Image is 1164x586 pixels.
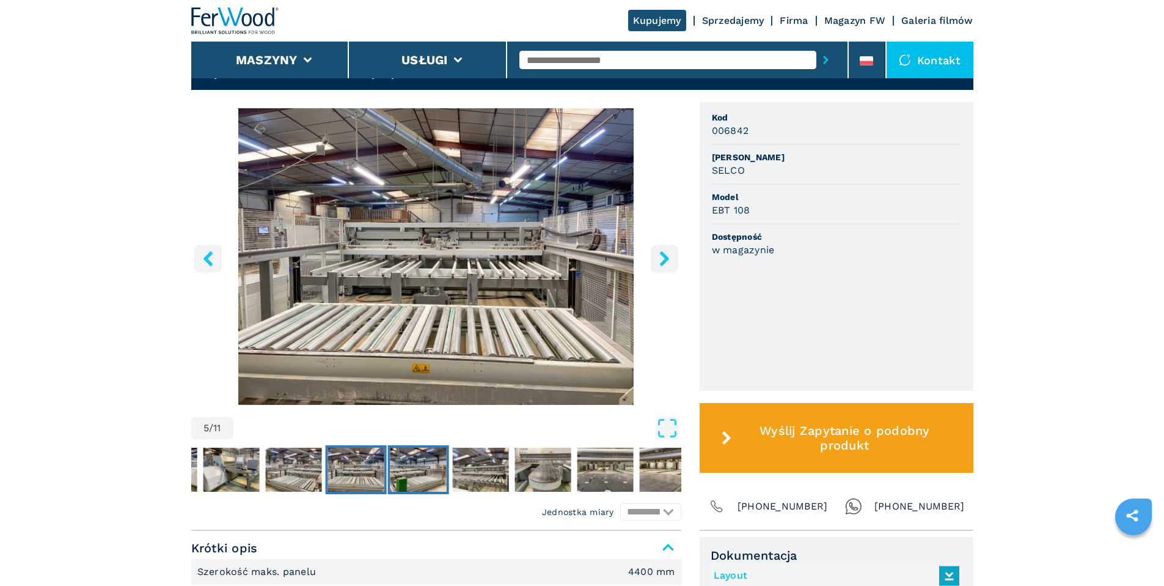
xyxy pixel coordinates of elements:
[141,448,197,492] img: 00047dfb7d9dd7e483c9832f768ab9f3
[708,498,725,515] img: Phone
[138,445,199,494] button: Go to Slide 2
[824,15,886,26] a: Magazyn FW
[191,537,681,559] span: Krótki opis
[780,15,808,26] a: Firma
[325,445,386,494] button: Go to Slide 5
[390,448,446,492] img: 1866019cd5df73400413687aeaa60ab6
[712,231,961,243] span: Dostępność
[712,124,749,138] h3: 006842
[138,445,628,494] nav: Thumbnail Navigation
[712,203,750,217] h3: EBT 108
[816,46,835,74] button: submit-button
[209,423,213,433] span: /
[265,448,321,492] img: e9b8aa48599da1a002cedb18f8583939
[401,53,448,67] button: Usługi
[328,448,384,492] img: 1e8710502409b56b2150d8e6b99ef8b8
[1117,500,1148,531] a: sharethis
[651,245,678,272] button: right-button
[1112,531,1155,577] iframe: Chat
[712,151,961,163] span: [PERSON_NAME]
[628,10,686,31] a: Kupujemy
[887,42,973,78] div: Kontakt
[639,448,695,492] img: a9e999497b72a726083535225cb1475a
[191,7,279,34] img: Ferwood
[203,423,209,433] span: 5
[714,566,953,586] a: Layout
[236,417,678,439] button: Open Fullscreen
[512,445,573,494] button: Go to Slide 8
[387,445,448,494] button: Go to Slide 6
[712,163,745,177] h3: SELCO
[263,445,324,494] button: Go to Slide 4
[712,111,961,124] span: Kod
[700,403,973,473] button: Wyślij Zapytanie o podobny produkt
[574,445,635,494] button: Go to Slide 9
[213,423,221,433] span: 11
[702,15,764,26] a: Sprzedajemy
[452,448,508,492] img: 55922b32e3e856900cdb9b90fb4cac60
[236,53,298,67] button: Maszyny
[194,245,222,272] button: left-button
[203,448,259,492] img: e3abbf504eb92bdb23f9c2f14ffd2473
[711,548,962,563] span: Dokumentacja
[637,445,698,494] button: Go to Slide 10
[845,498,862,515] img: Whatsapp
[200,445,262,494] button: Go to Slide 3
[577,448,633,492] img: c10bc11aceecad0e585376af237aa88f
[738,498,828,515] span: [PHONE_NUMBER]
[514,448,571,492] img: c04e016bff339fa02a1331c9c05e317a
[628,567,675,577] em: 4400 mm
[712,243,775,257] h3: w magazynie
[874,498,965,515] span: [PHONE_NUMBER]
[542,506,614,518] em: Jednostka miary
[191,108,681,405] img: Piły Panelowe Z Załadunkiem Automatycznym SELCO EBT 108
[191,108,681,405] div: Go to Slide 5
[450,445,511,494] button: Go to Slide 7
[736,423,953,453] span: Wyślij Zapytanie o podobny produkt
[901,15,973,26] a: Galeria filmów
[197,565,320,579] p: Szerokość maks. panelu
[712,191,961,203] span: Model
[899,54,911,66] img: Kontakt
